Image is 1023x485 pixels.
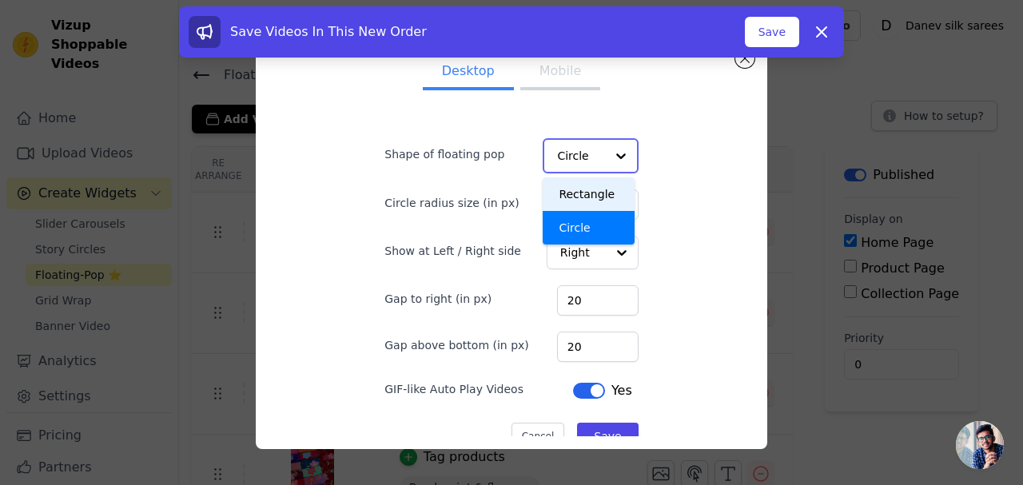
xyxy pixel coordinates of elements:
span: Save Videos In This New Order [230,24,427,39]
button: Cancel [511,423,565,450]
span: Yes [611,381,632,400]
div: Circle [543,211,634,244]
button: Save [577,423,638,450]
label: Gap above bottom (in px) [384,337,529,353]
label: Show at Left / Right side [384,243,521,259]
a: Open chat [956,421,1004,469]
div: Rectangle [543,177,634,211]
button: Save [745,17,799,47]
label: Shape of floating pop [384,146,504,162]
label: Gap to right (in px) [384,291,492,307]
label: Circle radius size (in px) [384,195,519,211]
button: Mobile [520,55,600,90]
button: Desktop [423,55,514,90]
label: GIF-like Auto Play Videos [384,381,523,397]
